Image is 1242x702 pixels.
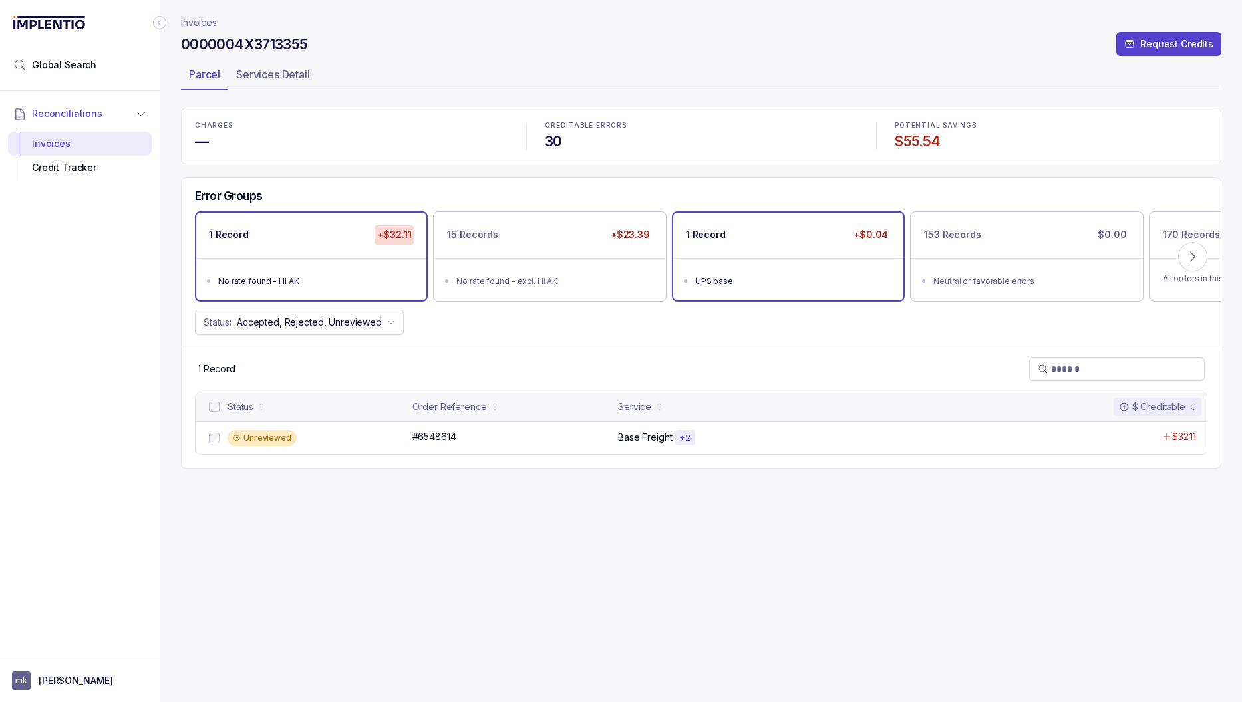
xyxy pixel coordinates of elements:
[204,316,232,329] p: Status:
[8,99,152,128] button: Reconciliations
[195,122,508,130] p: CHARGES
[12,671,31,690] span: User initials
[195,310,404,335] button: Status:Accepted, Rejected, Unreviewed
[32,58,96,72] span: Global Search
[181,64,1221,90] ul: Tab Group
[198,362,235,376] p: 1 Record
[456,275,651,288] div: No rate found - excl. HI AK
[237,316,382,329] p: Accepted, Rejected, Unreviewed
[686,228,726,241] p: 1 Record
[181,35,308,54] h4: 0000004X3713355
[1172,430,1196,443] p: $32.11
[895,122,1207,130] p: POTENTIAL SAVINGS
[933,275,1128,288] div: Neutral or favorable errors
[679,433,691,443] p: + 2
[19,156,141,179] div: Credit Tracker
[195,132,508,151] h4: —
[924,228,981,241] p: 153 Records
[447,228,498,241] p: 15 Records
[228,64,318,90] li: Tab Services Detail
[545,122,857,130] p: CREDITABLE ERRORS
[895,132,1207,151] h4: $55.54
[1140,37,1213,51] p: Request Credits
[545,132,857,151] h4: 30
[32,107,102,120] span: Reconciliations
[209,228,249,241] p: 1 Record
[412,400,487,413] div: Order Reference
[195,189,263,203] h5: Error Groups
[851,225,891,244] p: +$0.04
[198,362,235,376] div: Remaining page entries
[618,400,651,413] div: Service
[152,15,168,31] div: Collapse Icon
[236,66,310,82] p: Services Detail
[1095,225,1129,244] p: $0.00
[181,16,217,29] a: Invoices
[209,402,220,412] input: checkbox-checkbox
[618,431,672,444] p: Base Freight
[218,275,412,288] div: No rate found - HI AK
[8,129,152,183] div: Reconciliations
[181,16,217,29] nav: breadcrumb
[695,275,889,288] div: UPS base
[608,225,653,244] p: +$23.39
[189,66,220,82] p: Parcel
[39,674,113,687] p: [PERSON_NAME]
[228,430,297,446] div: Unreviewed
[1116,32,1221,56] button: Request Credits
[412,430,456,443] p: #6548614
[181,64,228,90] li: Tab Parcel
[1119,400,1185,413] div: $ Creditable
[12,671,148,690] button: User initials[PERSON_NAME]
[209,433,220,443] input: checkbox-checkbox
[1163,228,1220,241] p: 170 Records
[19,132,141,156] div: Invoices
[375,225,414,244] p: +$32.11
[228,400,253,413] div: Status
